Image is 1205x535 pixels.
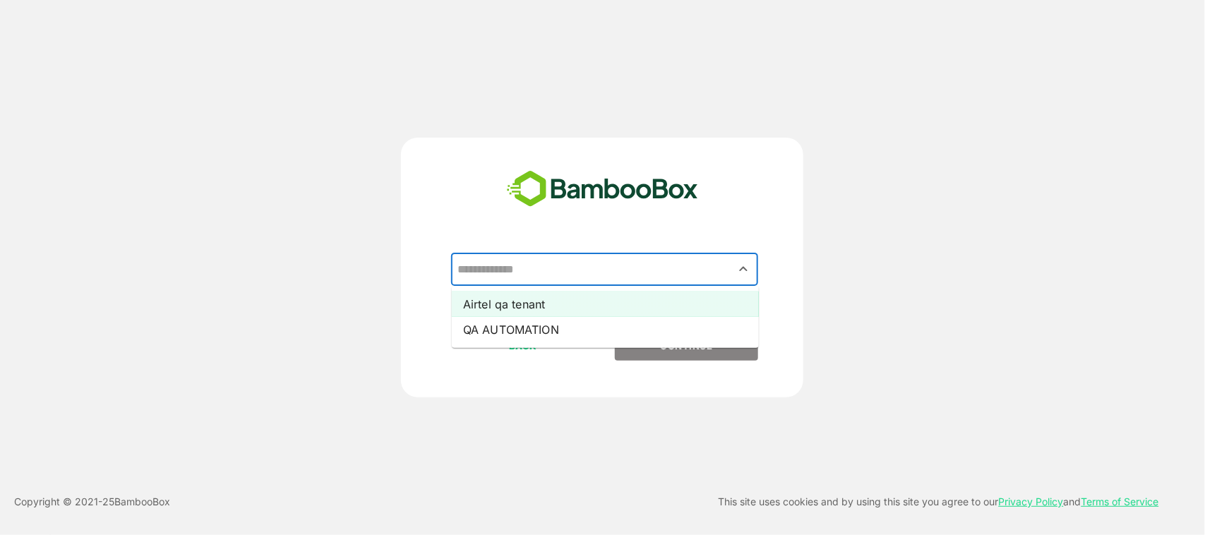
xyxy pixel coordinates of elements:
p: Copyright © 2021- 25 BambooBox [14,493,170,510]
a: Privacy Policy [999,495,1064,507]
img: bamboobox [499,166,706,212]
button: Close [734,260,753,279]
li: QA AUTOMATION [452,317,759,342]
p: This site uses cookies and by using this site you agree to our and [719,493,1159,510]
li: Airtel qa tenant [452,291,759,317]
a: Terms of Service [1081,495,1159,507]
